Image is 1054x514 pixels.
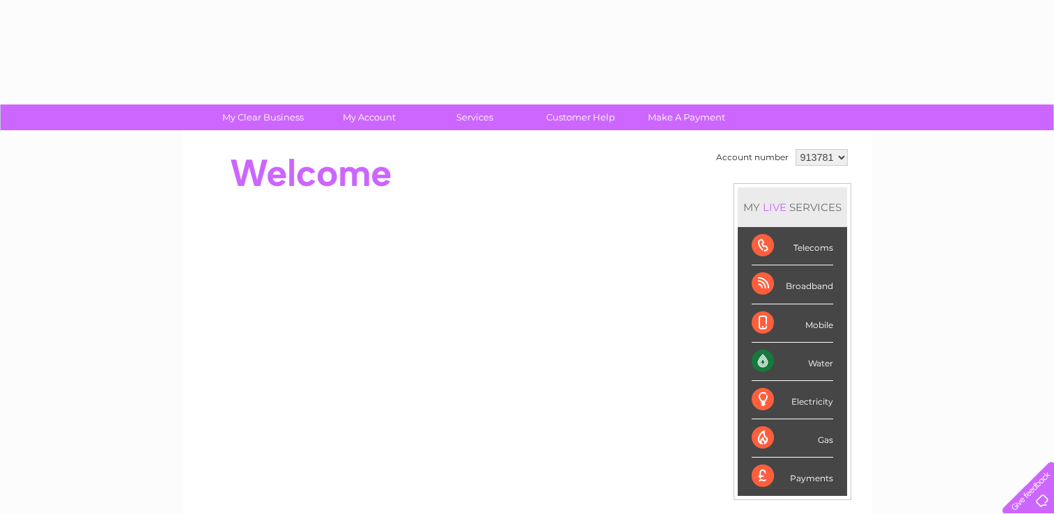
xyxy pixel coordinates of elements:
[752,343,833,381] div: Water
[752,227,833,265] div: Telecoms
[752,419,833,458] div: Gas
[713,146,792,169] td: Account number
[523,104,638,130] a: Customer Help
[752,458,833,495] div: Payments
[752,304,833,343] div: Mobile
[417,104,532,130] a: Services
[752,265,833,304] div: Broadband
[629,104,744,130] a: Make A Payment
[206,104,320,130] a: My Clear Business
[760,201,789,214] div: LIVE
[738,187,847,227] div: MY SERVICES
[752,381,833,419] div: Electricity
[311,104,426,130] a: My Account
